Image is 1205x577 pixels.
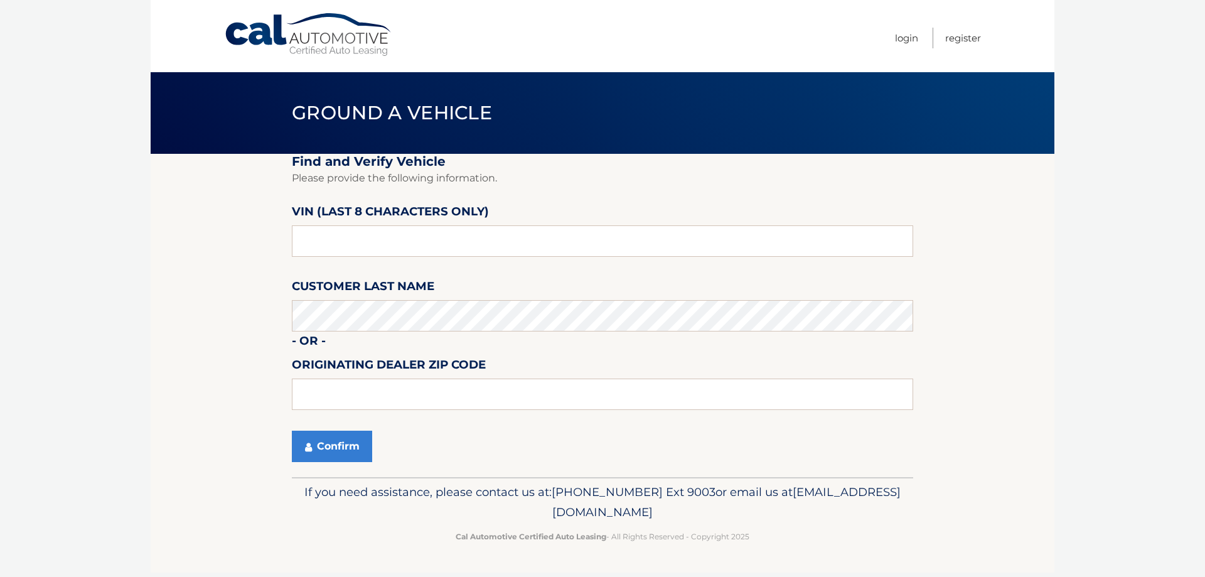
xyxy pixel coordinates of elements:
[300,482,905,522] p: If you need assistance, please contact us at: or email us at
[292,154,913,170] h2: Find and Verify Vehicle
[292,431,372,462] button: Confirm
[945,28,981,48] a: Register
[292,202,489,225] label: VIN (last 8 characters only)
[300,530,905,543] p: - All Rights Reserved - Copyright 2025
[292,277,434,300] label: Customer Last Name
[292,101,492,124] span: Ground a Vehicle
[292,355,486,379] label: Originating Dealer Zip Code
[224,13,394,57] a: Cal Automotive
[456,532,606,541] strong: Cal Automotive Certified Auto Leasing
[292,170,913,187] p: Please provide the following information.
[552,485,715,499] span: [PHONE_NUMBER] Ext 9003
[292,332,326,355] label: - or -
[895,28,918,48] a: Login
